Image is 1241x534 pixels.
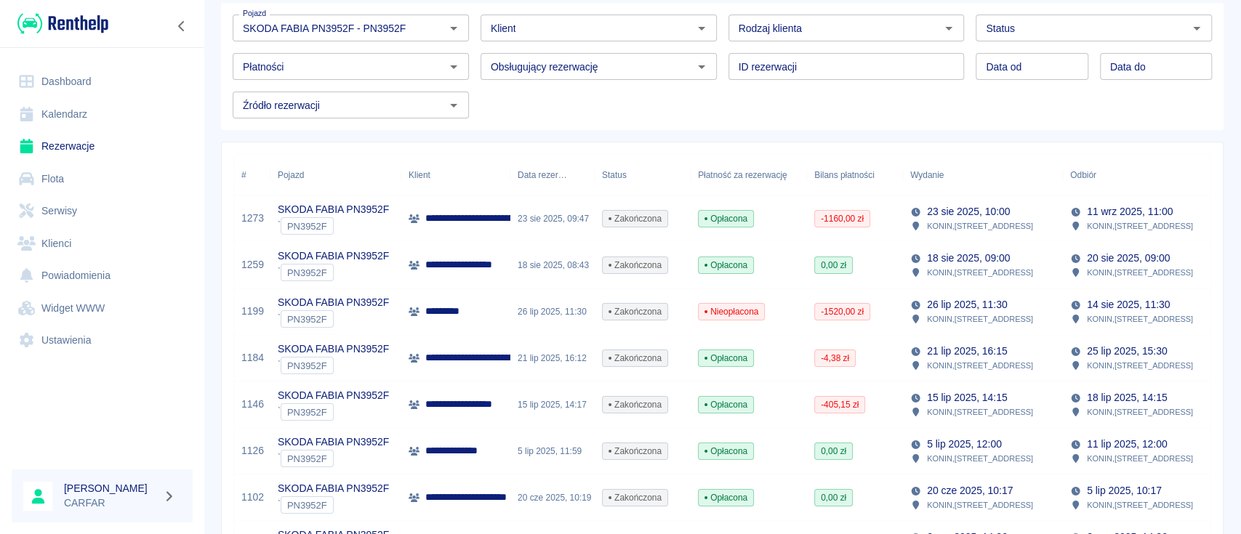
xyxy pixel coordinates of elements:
[1087,483,1162,498] p: 5 lip 2025, 10:17
[595,155,691,195] div: Status
[12,259,193,292] a: Powiadomienia
[278,434,389,450] p: SKODA FABIA PN3952F
[12,65,193,98] a: Dashboard
[927,390,1007,405] p: 15 lip 2025, 14:15
[278,450,389,467] div: `
[241,490,264,505] a: 1102
[281,500,333,511] span: PN3952F
[17,12,108,36] img: Renthelp logo
[927,219,1033,232] p: KONIN , [STREET_ADDRESS]
[1087,452,1193,465] p: KONIN , [STREET_ADDRESS]
[927,483,1013,498] p: 20 cze 2025, 10:17
[241,155,246,195] div: #
[815,259,852,272] span: 0,00 zł
[241,443,264,458] a: 1126
[699,398,753,411] span: Opłacona
[241,397,264,412] a: 1146
[903,155,1063,195] div: Wydanie
[567,165,587,185] button: Sort
[64,481,157,495] h6: [PERSON_NAME]
[1100,53,1212,80] input: DD.MM.YYYY
[241,304,264,319] a: 1199
[1087,204,1173,219] p: 11 wrz 2025, 11:00
[927,437,1002,452] p: 5 lip 2025, 12:00
[278,217,389,235] div: `
[603,212,667,225] span: Zakończona
[443,18,464,39] button: Otwórz
[927,297,1007,312] p: 26 lip 2025, 11:30
[1063,155,1223,195] div: Odbiór
[510,381,595,428] div: 15 lip 2025, 14:17
[602,155,627,195] div: Status
[278,481,389,496] p: SKODA FABIA PN3952F
[927,251,1010,266] p: 18 sie 2025, 09:00
[12,98,193,131] a: Kalendarz
[807,155,903,195] div: Bilans płatności
[278,341,389,357] p: SKODA FABIA PN3952F
[278,388,389,403] p: SKODA FABIA PN3952F
[278,155,304,195] div: Pojazd
[510,288,595,335] div: 26 lip 2025, 11:30
[510,474,595,521] div: 20 cze 2025, 10:19
[814,155,875,195] div: Bilans płatności
[1070,155,1096,195] div: Odbiór
[603,445,667,458] span: Zakończona
[443,95,464,116] button: Otwórz
[603,305,667,318] span: Zakończona
[278,403,389,421] div: `
[927,312,1033,325] p: KONIN , [STREET_ADDRESS]
[927,266,1033,279] p: KONIN , [STREET_ADDRESS]
[510,335,595,381] div: 21 lip 2025, 16:12
[815,305,869,318] span: -1520,00 zł
[281,407,333,418] span: PN3952F
[699,259,753,272] span: Opłacona
[1087,219,1193,232] p: KONIN , [STREET_ADDRESS]
[64,495,157,511] p: CARFAR
[691,18,712,39] button: Otwórz
[278,496,389,514] div: `
[927,204,1010,219] p: 23 sie 2025, 10:00
[815,491,852,504] span: 0,00 zł
[278,264,389,281] div: `
[1087,359,1193,372] p: KONIN , [STREET_ADDRESS]
[12,12,108,36] a: Renthelp logo
[1087,498,1193,511] p: KONIN , [STREET_ADDRESS]
[815,398,864,411] span: -405,15 zł
[1186,18,1207,39] button: Otwórz
[976,53,1088,80] input: DD.MM.YYYY
[699,212,753,225] span: Opłacona
[12,292,193,325] a: Widget WWW
[927,344,1007,359] p: 21 lip 2025, 16:15
[1087,390,1167,405] p: 18 lip 2025, 14:15
[510,195,595,242] div: 23 sie 2025, 09:47
[12,324,193,357] a: Ustawienia
[278,202,389,217] p: SKODA FABIA PN3952F
[12,130,193,163] a: Rezerwacje
[241,211,264,226] a: 1273
[241,350,264,365] a: 1184
[510,242,595,288] div: 18 sie 2025, 08:43
[1087,251,1170,266] p: 20 sie 2025, 09:00
[510,428,595,474] div: 5 lip 2025, 11:59
[698,155,787,195] div: Płatność za rezerwację
[603,259,667,272] span: Zakończona
[12,195,193,227] a: Serwisy
[510,155,595,195] div: Data rezerwacji
[815,445,852,458] span: 0,00 zł
[699,445,753,458] span: Opłacona
[815,352,855,365] span: -4,38 zł
[278,357,389,374] div: `
[927,498,1033,511] p: KONIN , [STREET_ADDRESS]
[243,8,266,19] label: Pojazd
[278,248,389,264] p: SKODA FABIA PN3952F
[603,491,667,504] span: Zakończona
[1087,297,1170,312] p: 14 sie 2025, 11:30
[171,17,193,36] button: Zwiń nawigację
[699,305,764,318] span: Nieopłacona
[278,310,389,328] div: `
[281,314,333,325] span: PN3952F
[927,359,1033,372] p: KONIN , [STREET_ADDRESS]
[815,212,869,225] span: -1160,00 zł
[939,18,959,39] button: Otwórz
[443,57,464,77] button: Otwórz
